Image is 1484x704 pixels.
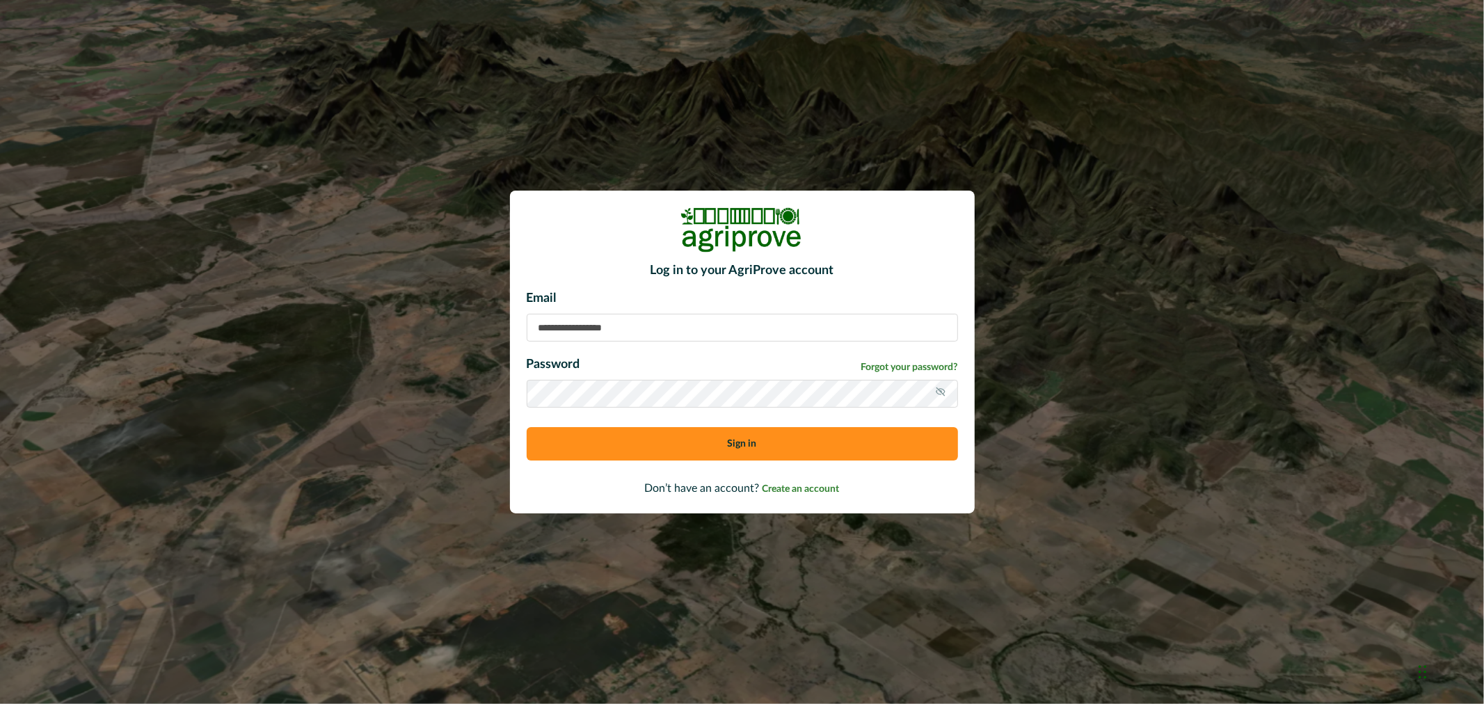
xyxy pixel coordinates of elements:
a: Create an account [763,483,840,494]
p: Password [527,355,580,374]
div: Drag [1419,651,1427,693]
a: Forgot your password? [861,360,958,375]
img: Logo Image [680,207,805,253]
button: Sign in [527,427,958,461]
span: Create an account [763,484,840,494]
h2: Log in to your AgriProve account [527,264,958,279]
p: Don’t have an account? [527,480,958,497]
p: Email [527,289,958,308]
iframe: Chat Widget [1414,637,1484,704]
